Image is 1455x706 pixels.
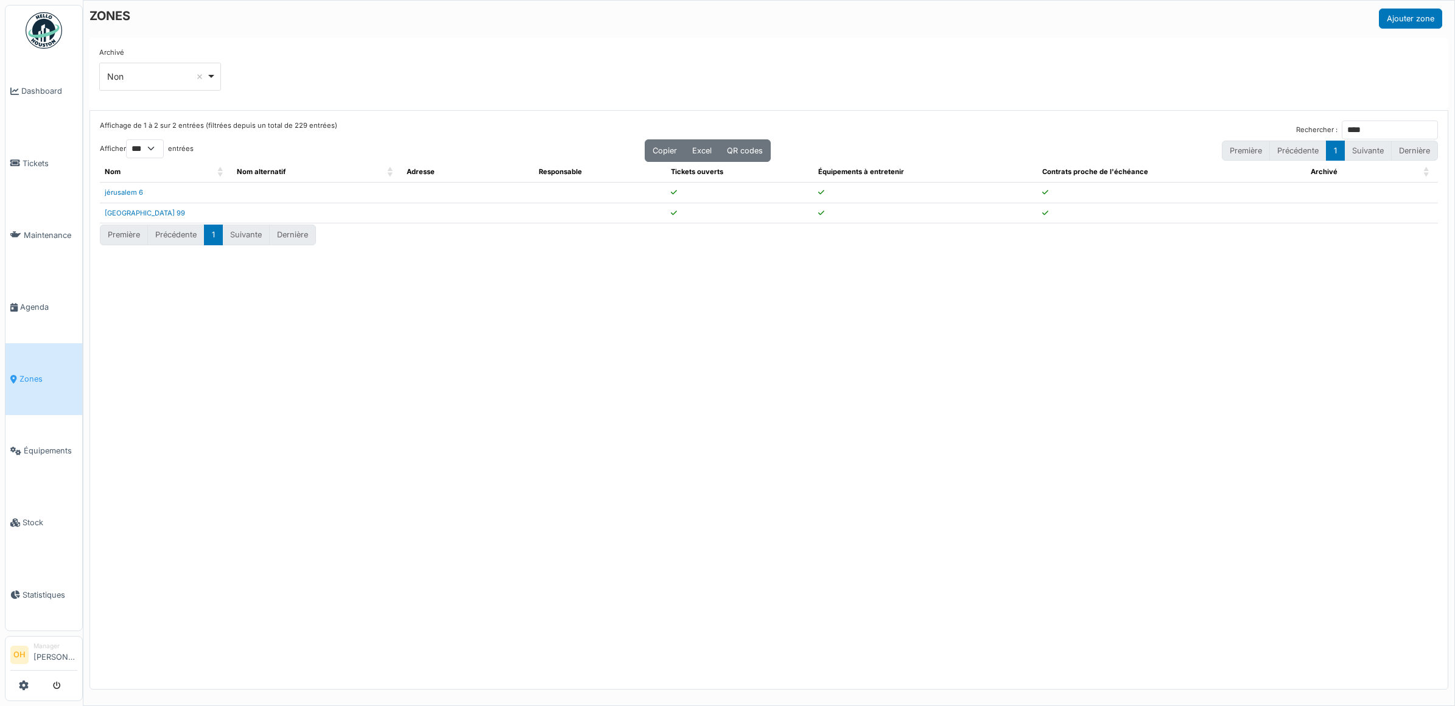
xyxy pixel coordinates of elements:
a: OH Manager[PERSON_NAME] [10,641,77,671]
nav: pagination [1222,141,1438,161]
span: Tickets ouverts [671,167,723,176]
div: Affichage de 1 à 2 sur 2 entrées (filtrées depuis un total de 229 entrées) [100,121,337,139]
a: Équipements [5,415,82,487]
span: Archivé: Activate to sort [1423,162,1431,182]
a: [GEOGRAPHIC_DATA] 99 [105,209,185,217]
span: Nom alternatif [237,167,286,176]
span: QR codes [727,146,763,155]
span: Dashboard [21,85,77,97]
span: Nom [105,167,121,176]
div: Manager [33,641,77,651]
label: Afficher entrées [100,139,194,158]
a: Tickets [5,127,82,199]
span: Zones [19,373,77,385]
a: Agenda [5,271,82,343]
span: Copier [653,146,677,155]
span: Maintenance [24,229,77,241]
button: 1 [204,225,223,245]
a: jérusalem 6 [105,188,143,197]
li: [PERSON_NAME] [33,641,77,668]
span: Agenda [20,301,77,313]
span: Statistiques [23,589,77,601]
button: Remove item: 'false' [194,71,206,83]
span: Contrats proche de l'échéance [1042,167,1148,176]
img: Badge_color-CXgf-gQk.svg [26,12,62,49]
button: QR codes [719,139,771,162]
label: Rechercher : [1296,125,1338,135]
button: Copier [645,139,685,162]
button: 1 [1326,141,1345,161]
span: Responsable [539,167,582,176]
a: Stock [5,487,82,559]
span: Nom alternatif: Activate to sort [387,162,394,182]
span: Archivé [1311,167,1338,176]
select: Afficherentrées [126,139,164,158]
button: Ajouter zone [1379,9,1442,29]
label: Archivé [99,47,124,58]
span: Équipements [24,445,77,456]
div: Non [107,70,206,83]
a: Statistiques [5,559,82,631]
button: Excel [684,139,720,162]
a: Zones [5,343,82,415]
a: Maintenance [5,199,82,271]
span: Nom: Activate to sort [217,162,225,182]
h6: ZONES [89,9,130,23]
nav: pagination [100,225,316,245]
span: Tickets [23,158,77,169]
a: Dashboard [5,55,82,127]
span: Excel [692,146,712,155]
li: OH [10,646,29,664]
span: Adresse [407,167,435,176]
span: Stock [23,517,77,528]
span: Équipements à entretenir [818,167,904,176]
